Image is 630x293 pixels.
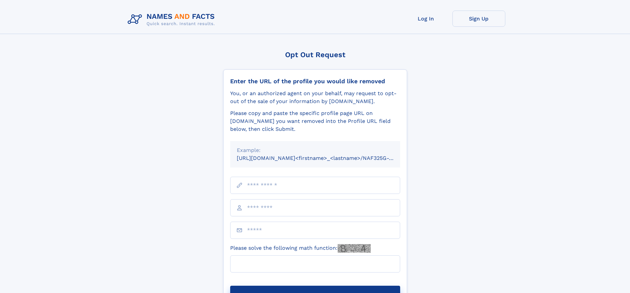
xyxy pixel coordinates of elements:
[125,11,220,28] img: Logo Names and Facts
[230,90,400,105] div: You, or an authorized agent on your behalf, may request to opt-out of the sale of your informatio...
[237,146,394,154] div: Example:
[223,51,407,59] div: Opt Out Request
[452,11,505,27] a: Sign Up
[230,78,400,85] div: Enter the URL of the profile you would like removed
[237,155,413,161] small: [URL][DOMAIN_NAME]<firstname>_<lastname>/NAF325G-xxxxxxxx
[399,11,452,27] a: Log In
[230,109,400,133] div: Please copy and paste the specific profile page URL on [DOMAIN_NAME] you want removed into the Pr...
[230,244,371,253] label: Please solve the following math function:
